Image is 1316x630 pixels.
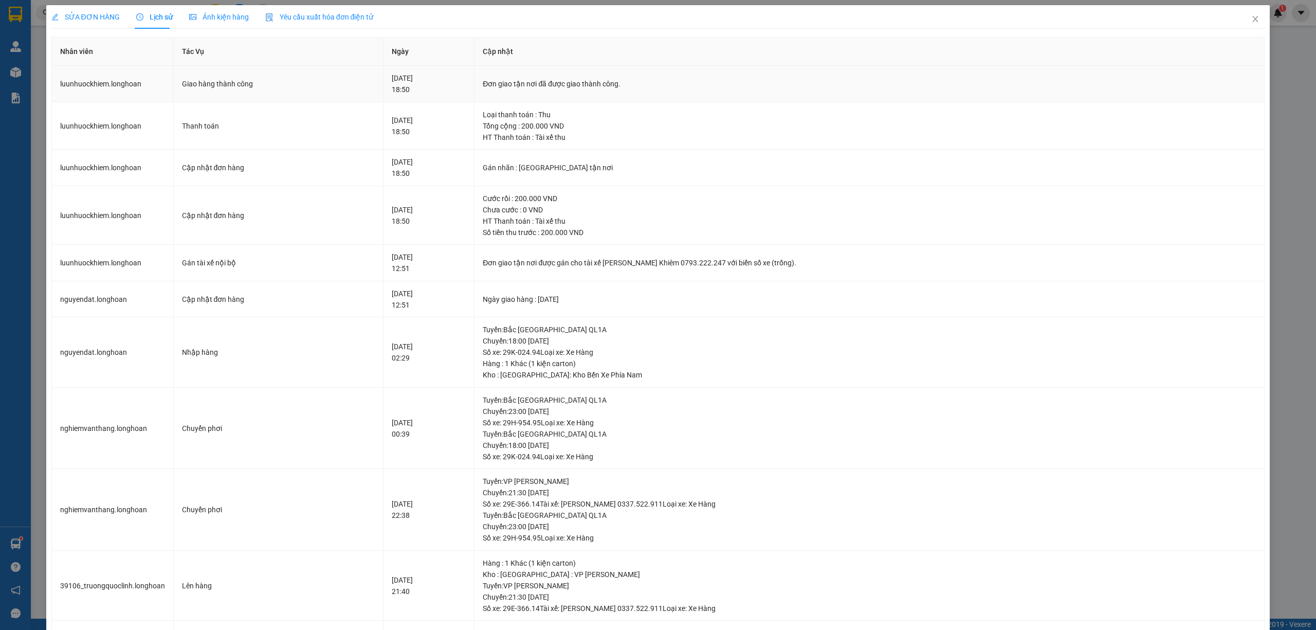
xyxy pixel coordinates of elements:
div: Tuyến : Bắc [GEOGRAPHIC_DATA] QL1A Chuyến: 18:00 [DATE] Số xe: 29K-024.94 Loại xe: Xe Hàng [483,324,1256,358]
td: luunhuockhiem.longhoan [52,66,174,102]
div: Ngày giao hàng : [DATE] [483,294,1256,305]
button: Close [1241,5,1270,34]
td: nghiemvanthang.longhoan [52,469,174,551]
div: [DATE] 00:39 [392,417,466,440]
div: Tuyến : Bắc [GEOGRAPHIC_DATA] QL1A Chuyến: 18:00 [DATE] Số xe: 29K-024.94 Loại xe: Xe Hàng [483,428,1256,462]
div: HT Thanh toán : Tài xế thu [483,215,1256,227]
div: Loại thanh toán : Thu [483,109,1256,120]
span: Yêu cầu xuất hóa đơn điện tử [265,13,374,21]
span: clock-circle [136,13,143,21]
th: Nhân viên [52,38,174,66]
div: Gán nhãn : [GEOGRAPHIC_DATA] tận nơi [483,162,1256,173]
td: nguyendat.longhoan [52,281,174,318]
td: 39106_truongquoclinh.longhoan [52,551,174,621]
th: Cập nhật [474,38,1265,66]
div: Nhập hàng [182,347,375,358]
div: Giao hàng thành công [182,78,375,89]
div: [DATE] 12:51 [392,288,466,311]
th: Tác Vụ [174,38,384,66]
div: [DATE] 18:50 [392,156,466,179]
td: luunhuockhiem.longhoan [52,102,174,150]
div: [DATE] 18:50 [392,73,466,95]
div: Cập nhật đơn hàng [182,210,375,221]
span: Lịch sử [136,13,173,21]
span: picture [189,13,196,21]
span: SỬA ĐƠN HÀNG [51,13,120,21]
div: Gán tài xế nội bộ [182,257,375,268]
div: Cập nhật đơn hàng [182,162,375,173]
td: nghiemvanthang.longhoan [52,388,174,470]
div: Cước rồi : 200.000 VND [483,193,1256,204]
div: Tuyến : Bắc [GEOGRAPHIC_DATA] QL1A Chuyến: 23:00 [DATE] Số xe: 29H-954.95 Loại xe: Xe Hàng [483,510,1256,544]
span: close [1251,15,1259,23]
div: Hàng : 1 Khác (1 kiện carton) [483,557,1256,569]
div: Đơn giao tận nơi được gán cho tài xế [PERSON_NAME] Khiêm 0793.222.247 với biển số xe (trống). [483,257,1256,268]
div: Cập nhật đơn hàng [182,294,375,305]
div: [DATE] 02:29 [392,341,466,364]
div: Chưa cước : 0 VND [483,204,1256,215]
div: [DATE] 18:50 [392,204,466,227]
div: Hàng : 1 Khác (1 kiện carton) [483,358,1256,369]
div: HT Thanh toán : Tài xế thu [483,132,1256,143]
td: luunhuockhiem.longhoan [52,245,174,281]
div: Chuyển phơi [182,423,375,434]
div: Kho : [GEOGRAPHIC_DATA] : VP [PERSON_NAME] [483,569,1256,580]
td: luunhuockhiem.longhoan [52,186,174,245]
div: Tuyến : VP [PERSON_NAME] Chuyến: 21:30 [DATE] Số xe: 29E-366.14 Tài xế: [PERSON_NAME] 0337.522.91... [483,580,1256,614]
th: Ngày [383,38,474,66]
div: Số tiền thu trước : 200.000 VND [483,227,1256,238]
div: Tuyến : VP [PERSON_NAME] Chuyến: 21:30 [DATE] Số xe: 29E-366.14 Tài xế: [PERSON_NAME] 0337.522.91... [483,476,1256,510]
div: Lên hàng [182,580,375,591]
span: edit [51,13,59,21]
img: icon [265,13,273,22]
div: Chuyển phơi [182,504,375,515]
td: nguyendat.longhoan [52,317,174,388]
div: Tổng cộng : 200.000 VND [483,120,1256,132]
div: Đơn giao tận nơi đã được giao thành công. [483,78,1256,89]
div: Tuyến : Bắc [GEOGRAPHIC_DATA] QL1A Chuyến: 23:00 [DATE] Số xe: 29H-954.95 Loại xe: Xe Hàng [483,394,1256,428]
div: [DATE] 18:50 [392,115,466,137]
div: Thanh toán [182,120,375,132]
div: [DATE] 12:51 [392,251,466,274]
td: luunhuockhiem.longhoan [52,150,174,186]
div: Kho : [GEOGRAPHIC_DATA]: Kho Bến Xe Phía Nam [483,369,1256,381]
div: [DATE] 21:40 [392,574,466,597]
div: [DATE] 22:38 [392,498,466,521]
span: Ảnh kiện hàng [189,13,249,21]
